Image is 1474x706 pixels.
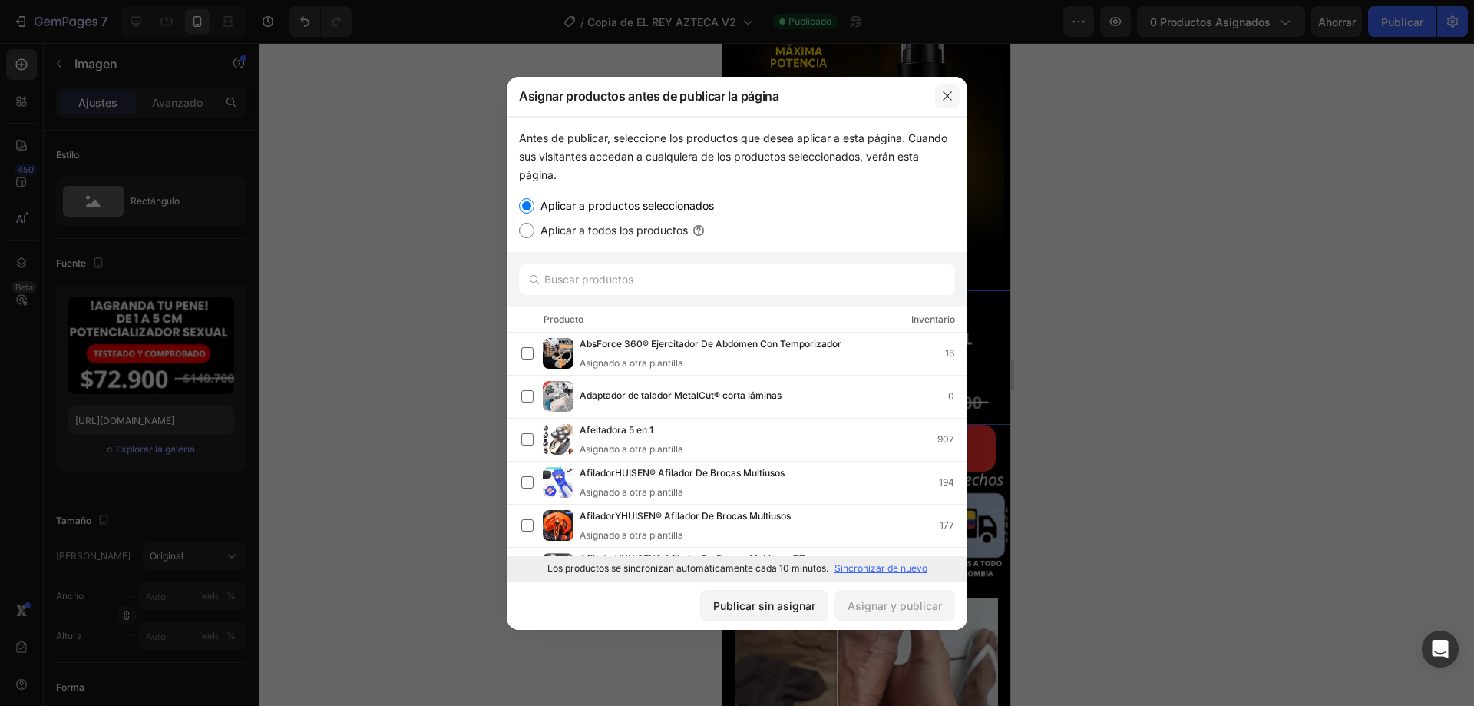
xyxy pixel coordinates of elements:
img: imagen del producto [543,424,573,455]
font: 194 [939,476,954,488]
img: imagen del producto [543,553,573,584]
font: AfiladorHUISEN® Afilador De Brocas Multiusos [580,467,785,479]
button: Publicar sin asignar [700,590,828,621]
font: Asignado a otra plantilla [580,529,683,541]
font: AfiladorYHUISEN® Afilador De Brocas Multiusos [580,510,791,522]
div: Image [19,226,52,240]
font: Asignado a otra plantilla [580,486,683,498]
font: Aplicar a productos seleccionados [540,199,714,212]
font: Asignado a otra plantilla [580,443,683,455]
font: 177 [940,519,954,531]
button: <p>PAGA EN TU CASA 🔥</p> [15,382,273,429]
font: Los productos se sincronizan automáticamente cada 10 minutos. [547,562,828,574]
font: 907 [937,433,954,445]
img: imagen del producto [543,338,573,369]
font: AbsForce 360® Ejercitador De Abdomen Con Temporizador [580,338,841,350]
font: Antes de publicar, seleccione los productos que desea aplicar a esta página. Cuando sus visitante... [519,131,947,181]
input: Buscar productos [519,264,955,295]
font: 0 [948,390,954,402]
font: Adaptador de talador MetalCut® corta láminas [580,389,782,401]
div: Abrir Intercom Messenger [1422,631,1459,668]
font: Publicar sin asignar [713,599,815,612]
font: 16 [945,347,954,359]
font: Afeitadora 5 en 1 [580,424,653,436]
p: PAGA EN TU CASA 🔥 [41,388,246,423]
font: Asignado a otra plantilla [580,357,683,369]
font: Producto [544,313,583,325]
font: AfiladorYHUISEN® Afilador De Brocas Multiusos TT [580,553,805,565]
font: Sincronizar de nuevo [834,562,927,574]
font: Aplicar a todos los productos [540,224,688,237]
img: imagen del producto [543,381,573,412]
font: Asignar productos antes de publicar la página [519,88,779,104]
img: imagen del producto [543,467,573,498]
button: Asignar y publicar [834,590,955,621]
font: Asignar y publicar [848,599,942,612]
img: imagen del producto [543,510,573,541]
font: Inventario [911,313,955,325]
